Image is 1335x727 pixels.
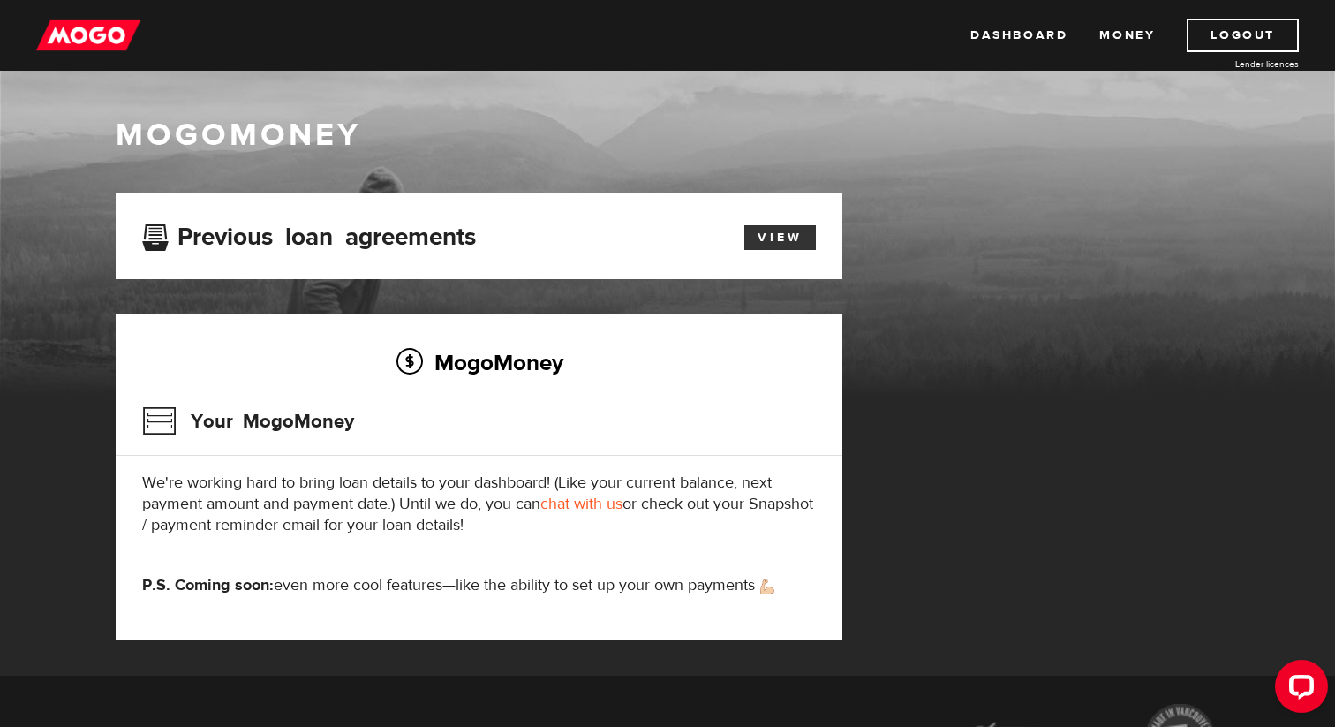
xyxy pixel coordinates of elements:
h3: Previous loan agreements [142,223,476,246]
strong: P.S. Coming soon: [142,575,274,595]
a: View [744,225,816,250]
p: even more cool features—like the ability to set up your own payments [142,575,816,596]
img: mogo_logo-11ee424be714fa7cbb0f0f49df9e16ec.png [36,19,140,52]
a: Logout [1187,19,1299,52]
p: We're working hard to bring loan details to your dashboard! (Like your current balance, next paym... [142,473,816,536]
a: Money [1099,19,1155,52]
h3: Your MogoMoney [142,398,354,444]
iframe: LiveChat chat widget [1261,653,1335,727]
h2: MogoMoney [142,344,816,381]
img: strong arm emoji [760,579,774,594]
h1: MogoMoney [116,117,1219,154]
a: chat with us [540,494,622,514]
a: Lender licences [1166,57,1299,71]
a: Dashboard [970,19,1067,52]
